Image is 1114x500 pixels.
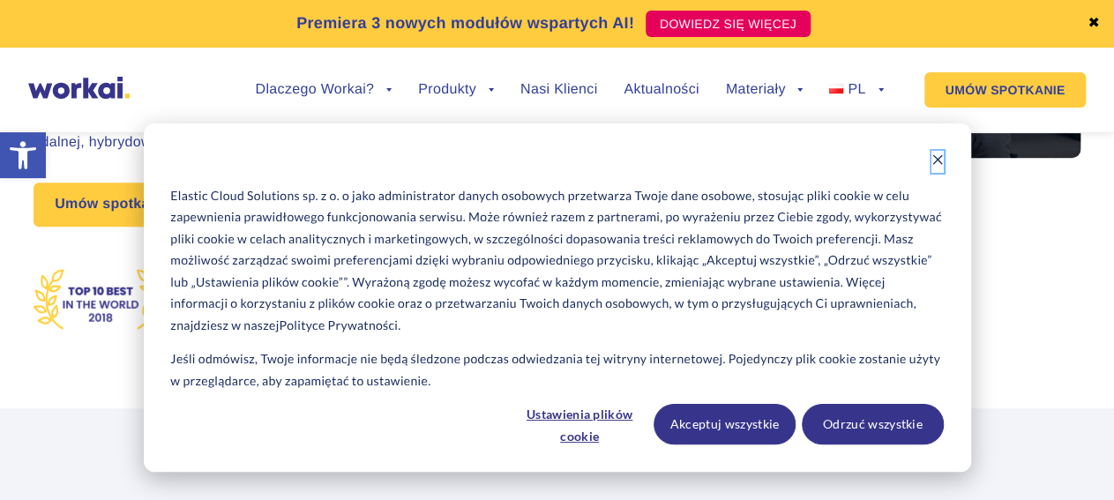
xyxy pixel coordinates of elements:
[280,315,401,337] a: Polityce Prywatności.
[624,83,699,97] a: Aktualności
[170,185,943,337] p: Elastic Cloud Solutions sp. z o. o jako administrator danych osobowych przetwarza Twoje dane osob...
[512,404,647,444] button: Ustawienia plików cookie
[654,404,796,444] button: Akceptuj wszystkie
[34,183,192,227] a: Umów spotkanie
[646,11,811,37] a: DOWIEDZ SIĘ WIĘCEJ
[848,82,865,97] span: PL
[520,83,597,97] a: Nasi Klienci
[296,11,634,35] p: Premiera 3 nowych modułów wspartych AI!
[256,83,393,97] a: Dlaczego Workai?
[726,83,804,97] a: Materiały
[68,448,1047,469] h2: Już ponad 100 innowacyjnych korporacji zaufało Workai
[802,404,944,444] button: Odrzuć wszystkie
[144,123,971,472] div: Cookie banner
[170,348,943,392] p: Jeśli odmówisz, Twoje informacje nie będą śledzone podczas odwiedzania tej witryny internetowej. ...
[931,151,944,173] button: Dismiss cookie banner
[1088,17,1100,31] a: ✖
[418,83,494,97] a: Produkty
[924,72,1087,108] a: UMÓW SPOTKANIE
